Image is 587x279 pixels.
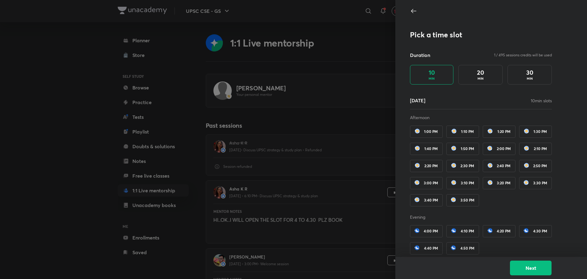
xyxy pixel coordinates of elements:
[424,246,438,251] span: 4:40 PM
[424,164,438,168] span: 2:20 PM
[460,164,474,168] span: 2:30 PM
[424,147,438,151] span: 1:40 PM
[424,198,438,202] span: 3:40 PM
[524,129,529,134] img: session-card1
[451,197,456,202] img: session-card1
[451,228,456,233] img: session-card1
[533,181,547,185] span: 3:30 PM
[497,130,511,134] span: 1:20 PM
[461,130,474,134] span: 1:10 PM
[461,181,474,185] span: 3:10 PM
[524,180,529,185] img: session-card1
[488,180,493,185] img: session-card1
[477,69,484,76] h4: 20
[461,229,474,233] span: 4:10 PM
[488,129,493,134] img: session-card1
[410,97,425,104] h5: [DATE]
[451,245,456,250] img: session-card1
[533,130,547,134] span: 1:30 PM
[497,181,511,185] span: 3:20 PM
[415,197,419,202] img: session-card1
[415,129,420,134] img: session-card1
[429,76,435,81] p: MIN
[478,76,484,81] p: MIN
[510,261,552,275] button: Next
[451,146,456,151] img: session-card1
[534,147,547,151] span: 2:10 PM
[533,164,547,168] span: 2:50 PM
[451,163,456,168] img: session-card1
[429,69,435,76] h4: 10
[531,97,552,104] p: 10 min slots
[488,228,493,233] img: session-card1
[424,229,438,233] span: 4:00 PM
[524,146,529,151] img: session-card1
[415,180,419,185] img: session-card1
[451,180,456,185] img: session-card1
[424,181,438,185] span: 3:00 PM
[415,245,419,250] img: session-card1
[497,147,511,151] span: 2:00 PM
[524,163,529,168] img: session-card1
[526,69,533,76] h4: 30
[494,52,552,58] p: 1 / 495 sessions credits will be used
[497,164,511,168] span: 2:40 PM
[497,229,511,233] span: 4:20 PM
[524,228,529,233] img: session-card1
[415,146,420,151] img: session-card1
[410,51,430,59] h5: Duration
[410,214,552,220] p: Evening
[410,114,552,121] p: Afternoon
[461,147,474,151] span: 1:50 PM
[415,163,420,168] img: session-card1
[452,129,456,134] img: session-card1
[410,30,552,39] h3: Pick a time slot
[533,229,547,233] span: 4:30 PM
[460,246,474,251] span: 4:50 PM
[460,198,474,202] span: 3:50 PM
[488,163,493,168] img: session-card1
[487,146,492,151] img: session-card1
[424,130,438,134] span: 1:00 PM
[527,76,533,81] p: MIN
[415,228,419,233] img: session-card1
